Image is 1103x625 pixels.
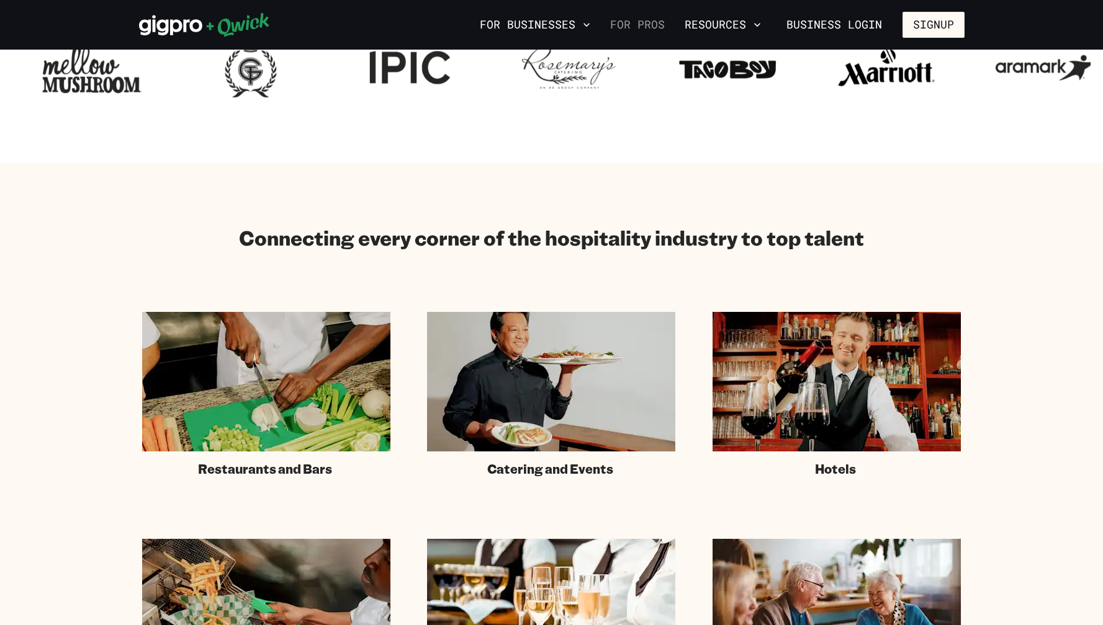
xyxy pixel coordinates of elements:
[680,14,766,35] button: Resources
[776,12,893,38] a: Business Login
[996,34,1095,101] img: Logo for Aramark
[815,461,856,477] span: Hotels
[360,34,459,101] img: Logo for IPIC
[605,14,670,35] a: For Pros
[678,34,777,101] img: Logo for Taco Boy
[519,34,618,101] img: Logo for Rosemary's Catering
[903,12,965,38] button: Signup
[198,461,332,477] span: Restaurants and Bars
[487,461,613,477] span: Catering and Events
[837,34,936,101] img: Logo for Marriott
[427,312,675,451] img: Catering staff carrying dishes.
[427,312,675,477] a: Catering and Events
[142,312,390,477] a: Restaurants and Bars
[475,14,595,35] button: For Businesses
[713,312,961,451] img: Hotel staff serving at bar
[713,312,961,477] a: Hotels
[201,34,300,101] img: Logo for Georgian Terrace
[42,34,142,101] img: Logo for Mellow Mushroom
[142,312,390,451] img: Chef in kitchen
[239,225,864,250] h2: Connecting every corner of the hospitality industry to top talent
